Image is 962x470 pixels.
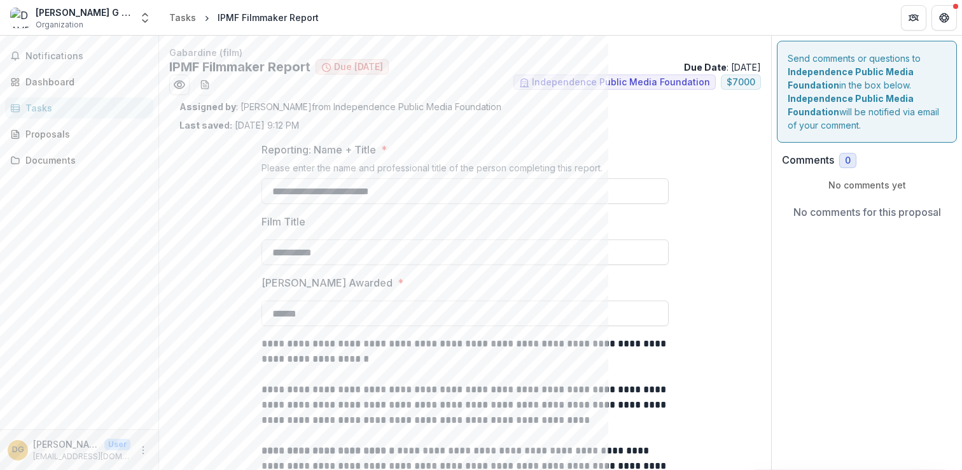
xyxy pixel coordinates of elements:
nav: breadcrumb [164,8,324,27]
p: [EMAIL_ADDRESS][DOMAIN_NAME] [33,451,130,462]
a: Proposals [5,124,153,145]
p: No comments for this proposal [793,204,941,220]
img: DAVE G POETRY LLC [10,8,31,28]
div: David Gaines [12,446,24,454]
div: IPMF Filmmaker Report [218,11,319,24]
strong: Assigned by [179,101,236,112]
div: Tasks [25,101,143,115]
span: Independence Public Media Foundation [532,77,710,88]
span: $ 7000 [727,77,755,88]
strong: Independence Public Media Foundation [788,93,914,117]
p: Film Title [261,214,305,229]
div: Tasks [169,11,196,24]
div: Please enter the name and professional title of the person completing this report. [261,162,669,178]
button: Partners [901,5,926,31]
p: Gabardine (film) [169,46,761,59]
div: Dashboard [25,75,143,89]
p: Reporting: Name + Title [261,142,376,157]
strong: Last saved: [179,120,232,131]
span: 0 [845,155,851,166]
span: Due [DATE] [334,62,383,73]
strong: Due Date [684,62,727,73]
div: [PERSON_NAME] G POETRY LLC [36,6,131,19]
button: More [136,443,151,458]
button: Notifications [5,46,153,66]
h2: IPMF Filmmaker Report [169,59,310,75]
button: Get Help [931,5,957,31]
p: [PERSON_NAME] Awarded [261,275,393,290]
button: download-word-button [195,75,215,95]
button: Open entity switcher [136,5,154,31]
p: : [DATE] [684,61,761,74]
p: [DATE] 9:12 PM [179,118,299,132]
span: Notifications [25,51,148,62]
a: Dashboard [5,71,153,92]
a: Tasks [5,97,153,118]
a: Documents [5,150,153,171]
h2: Comments [782,154,834,166]
p: : [PERSON_NAME] from Independence Public Media Foundation [179,100,751,113]
button: Preview d241470b-8b76-404b-aff3-89882e2c7f0f.pdf [169,75,190,95]
p: [PERSON_NAME] [33,438,99,451]
div: Send comments or questions to in the box below. will be notified via email of your comment. [777,41,957,143]
p: User [104,439,130,450]
strong: Independence Public Media Foundation [788,66,914,90]
a: Tasks [164,8,201,27]
div: Documents [25,153,143,167]
p: No comments yet [782,178,952,192]
span: Organization [36,19,83,31]
div: Proposals [25,127,143,141]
